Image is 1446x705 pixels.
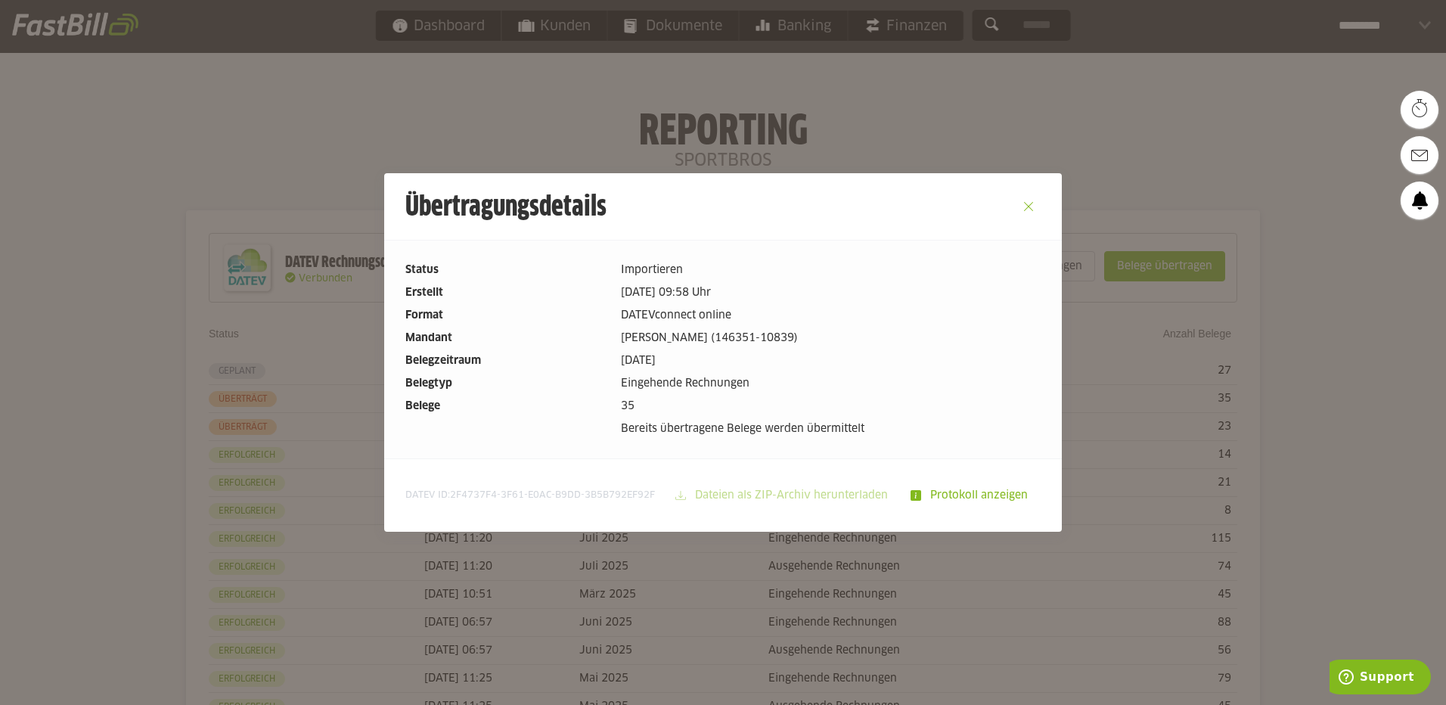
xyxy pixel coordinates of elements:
[1330,660,1431,697] iframe: Öffnet ein Widget, in dem Sie weitere Informationen finden
[405,375,609,392] dt: Belegtyp
[901,480,1041,511] sl-button: Protokoll anzeigen
[405,307,609,324] dt: Format
[405,352,609,369] dt: Belegzeitraum
[621,375,1041,392] dd: Eingehende Rechnungen
[621,262,1041,278] dd: Importieren
[405,330,609,346] dt: Mandant
[666,480,901,511] sl-button: Dateien als ZIP-Archiv herunterladen
[621,330,1041,346] dd: [PERSON_NAME] (146351-10839)
[621,284,1041,301] dd: [DATE] 09:58 Uhr
[405,489,655,502] span: DATEV ID:
[621,307,1041,324] dd: DATEVconnect online
[450,491,655,500] span: 2F4737F4-3F61-E0AC-B9DD-3B5B792EF92F
[621,421,1041,437] dd: Bereits übertragene Belege werden übermittelt
[405,262,609,278] dt: Status
[621,398,1041,415] dd: 35
[405,284,609,301] dt: Erstellt
[405,398,609,415] dt: Belege
[621,352,1041,369] dd: [DATE]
